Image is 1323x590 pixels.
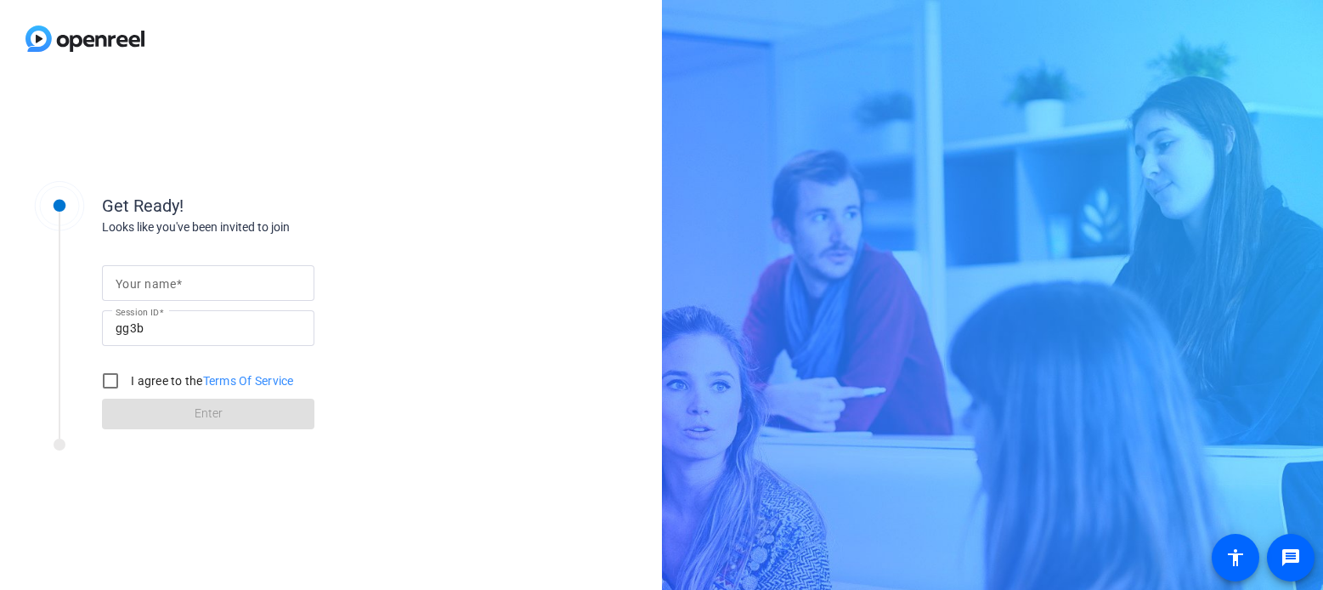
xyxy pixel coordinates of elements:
[102,193,442,218] div: Get Ready!
[102,218,442,236] div: Looks like you've been invited to join
[116,277,176,291] mat-label: Your name
[203,374,294,388] a: Terms Of Service
[116,307,159,317] mat-label: Session ID
[1225,547,1246,568] mat-icon: accessibility
[1281,547,1301,568] mat-icon: message
[127,372,294,389] label: I agree to the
